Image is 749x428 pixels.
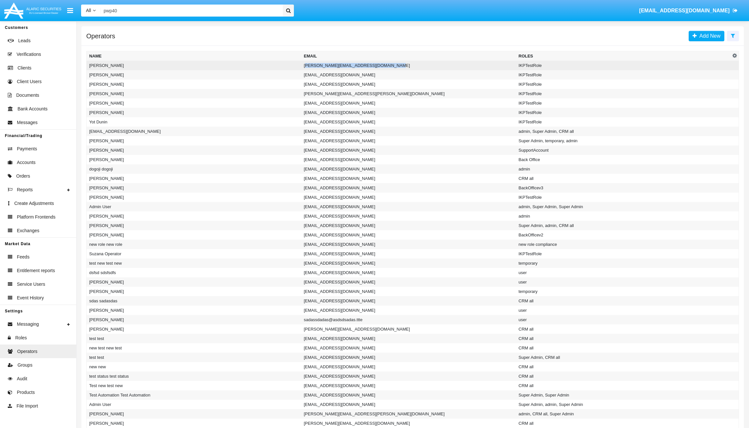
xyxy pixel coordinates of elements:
td: [EMAIL_ADDRESS][DOMAIN_NAME] [301,334,516,343]
td: [EMAIL_ADDRESS][DOMAIN_NAME] [301,136,516,145]
td: admin, Super Admin, CRM all [516,127,731,136]
span: Clients [18,65,31,71]
td: [EMAIL_ADDRESS][DOMAIN_NAME] [301,381,516,390]
span: Audit [17,375,27,382]
td: [EMAIL_ADDRESS][DOMAIN_NAME] [301,400,516,409]
td: [EMAIL_ADDRESS][DOMAIN_NAME] [301,371,516,381]
td: IKPTestRole [516,117,731,127]
td: CRM all [516,324,731,334]
td: [PERSON_NAME] [87,409,301,419]
td: [EMAIL_ADDRESS][DOMAIN_NAME] [301,183,516,193]
td: user [516,268,731,277]
td: IKPTestRole [516,89,731,98]
td: [EMAIL_ADDRESS][DOMAIN_NAME] [301,390,516,400]
span: Event History [17,295,44,301]
td: [PERSON_NAME] [87,174,301,183]
td: [EMAIL_ADDRESS][DOMAIN_NAME] [301,117,516,127]
td: [EMAIL_ADDRESS][DOMAIN_NAME] [301,287,516,296]
td: [PERSON_NAME] [87,419,301,428]
td: BackOfficev2 [516,230,731,240]
td: test new test new [87,258,301,268]
span: Groups [18,362,32,369]
td: [EMAIL_ADDRESS][DOMAIN_NAME] [301,193,516,202]
td: [PERSON_NAME][EMAIL_ADDRESS][PERSON_NAME][DOMAIN_NAME] [301,89,516,98]
td: [EMAIL_ADDRESS][DOMAIN_NAME] [301,353,516,362]
td: [PERSON_NAME][EMAIL_ADDRESS][DOMAIN_NAME] [301,324,516,334]
td: test test [87,353,301,362]
th: Name [87,51,301,61]
td: [EMAIL_ADDRESS][DOMAIN_NAME] [301,127,516,136]
span: All [86,8,91,13]
span: Operators [17,348,37,355]
span: Add New [697,33,720,39]
a: All [81,7,101,14]
td: [EMAIL_ADDRESS][DOMAIN_NAME] [301,108,516,117]
td: [EMAIL_ADDRESS][DOMAIN_NAME] [301,202,516,211]
a: Add New [689,31,724,41]
td: user [516,315,731,324]
span: Verifications [17,51,41,58]
td: [EMAIL_ADDRESS][DOMAIN_NAME] [301,164,516,174]
td: [PERSON_NAME] [87,315,301,324]
td: Suzana Operator [87,249,301,258]
td: test status test status [87,371,301,381]
td: [PERSON_NAME] [87,155,301,164]
td: [EMAIL_ADDRESS][DOMAIN_NAME] [87,127,301,136]
td: [PERSON_NAME] [87,277,301,287]
td: Test new test new [87,381,301,390]
td: [EMAIL_ADDRESS][DOMAIN_NAME] [301,343,516,353]
span: Bank Accounts [18,106,48,112]
td: CRM all [516,371,731,381]
span: Feeds [17,254,30,260]
td: IKPTestRole [516,61,731,70]
td: [PERSON_NAME][EMAIL_ADDRESS][PERSON_NAME][DOMAIN_NAME] [301,409,516,419]
td: Admin User [87,202,301,211]
th: Roles [516,51,731,61]
span: Platform Frontends [17,214,55,220]
span: Payments [17,145,37,152]
td: IKPTestRole [516,80,731,89]
td: [PERSON_NAME] [87,61,301,70]
td: [EMAIL_ADDRESS][DOMAIN_NAME] [301,296,516,306]
td: [EMAIL_ADDRESS][DOMAIN_NAME] [301,249,516,258]
span: Roles [15,334,27,341]
td: new test new test [87,343,301,353]
span: [EMAIL_ADDRESS][DOMAIN_NAME] [639,8,730,13]
td: [EMAIL_ADDRESS][DOMAIN_NAME] [301,230,516,240]
td: SupportAccount [516,145,731,155]
td: dogoji dogoji [87,164,301,174]
td: CRM all [516,334,731,343]
td: [EMAIL_ADDRESS][DOMAIN_NAME] [301,258,516,268]
td: IKPTestRole [516,70,731,80]
td: Super Admin, temporary, admin [516,136,731,145]
td: [PERSON_NAME][EMAIL_ADDRESS][DOMAIN_NAME] [301,419,516,428]
td: [EMAIL_ADDRESS][DOMAIN_NAME] [301,240,516,249]
td: Test Automation Test Automation [87,390,301,400]
td: sadassdadas@asdsdsadas.ttte [301,315,516,324]
td: [PERSON_NAME] [87,70,301,80]
td: [PERSON_NAME] [87,211,301,221]
td: CRM all [516,362,731,371]
td: Super Admin, admin, Super Admin [516,400,731,409]
td: BackOfficev3 [516,183,731,193]
td: dsfsd sdsfsdfs [87,268,301,277]
td: [EMAIL_ADDRESS][DOMAIN_NAME] [301,211,516,221]
span: Create Adjustments [14,200,54,207]
td: [PERSON_NAME] [87,306,301,315]
td: [PERSON_NAME] [87,98,301,108]
td: IKPTestRole [516,108,731,117]
span: Client Users [17,78,42,85]
input: Search [101,5,281,17]
td: [PERSON_NAME] [87,324,301,334]
td: [PERSON_NAME] [87,89,301,98]
td: IKPTestRole [516,98,731,108]
a: [EMAIL_ADDRESS][DOMAIN_NAME] [636,2,741,20]
span: Leads [18,37,30,44]
td: [PERSON_NAME] [87,193,301,202]
td: [PERSON_NAME] [87,183,301,193]
td: [PERSON_NAME] [87,230,301,240]
td: Super Admin, CRM all [516,353,731,362]
td: CRM all [516,296,731,306]
h5: Operators [86,33,115,39]
td: temporary [516,258,731,268]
